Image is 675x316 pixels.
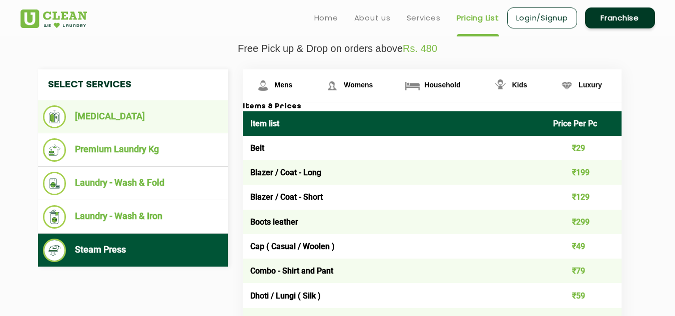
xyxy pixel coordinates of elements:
[254,77,272,94] img: Mens
[546,259,622,283] td: ₹79
[43,105,66,128] img: Dry Cleaning
[546,160,622,185] td: ₹199
[546,185,622,209] td: ₹129
[243,259,546,283] td: Combo - Shirt and Pant
[20,43,655,54] p: Free Pick up & Drop on orders above
[243,102,622,111] h3: Items & Prices
[243,210,546,234] td: Boots leather
[43,172,223,195] li: Laundry - Wash & Fold
[43,172,66,195] img: Laundry - Wash & Fold
[558,77,576,94] img: Luxury
[314,12,338,24] a: Home
[404,77,421,94] img: Household
[407,12,441,24] a: Services
[243,160,546,185] td: Blazer / Coat - Long
[43,138,223,162] li: Premium Laundry Kg
[43,205,66,229] img: Laundry - Wash & Iron
[38,69,228,100] h4: Select Services
[546,210,622,234] td: ₹299
[546,283,622,308] td: ₹59
[579,81,602,89] span: Luxury
[403,43,437,54] span: Rs. 480
[243,136,546,160] td: Belt
[243,111,546,136] th: Item list
[20,9,87,28] img: UClean Laundry and Dry Cleaning
[275,81,293,89] span: Mens
[507,7,577,28] a: Login/Signup
[546,136,622,160] td: ₹29
[424,81,460,89] span: Household
[492,77,509,94] img: Kids
[243,185,546,209] td: Blazer / Coat - Short
[585,7,655,28] a: Franchise
[323,77,341,94] img: Womens
[43,205,223,229] li: Laundry - Wash & Iron
[344,81,373,89] span: Womens
[546,234,622,259] td: ₹49
[546,111,622,136] th: Price Per Pc
[512,81,527,89] span: Kids
[43,105,223,128] li: [MEDICAL_DATA]
[354,12,391,24] a: About us
[43,239,223,262] li: Steam Press
[43,239,66,262] img: Steam Press
[457,12,499,24] a: Pricing List
[243,283,546,308] td: Dhoti / Lungi ( Silk )
[43,138,66,162] img: Premium Laundry Kg
[243,234,546,259] td: Cap ( Casual / Woolen )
